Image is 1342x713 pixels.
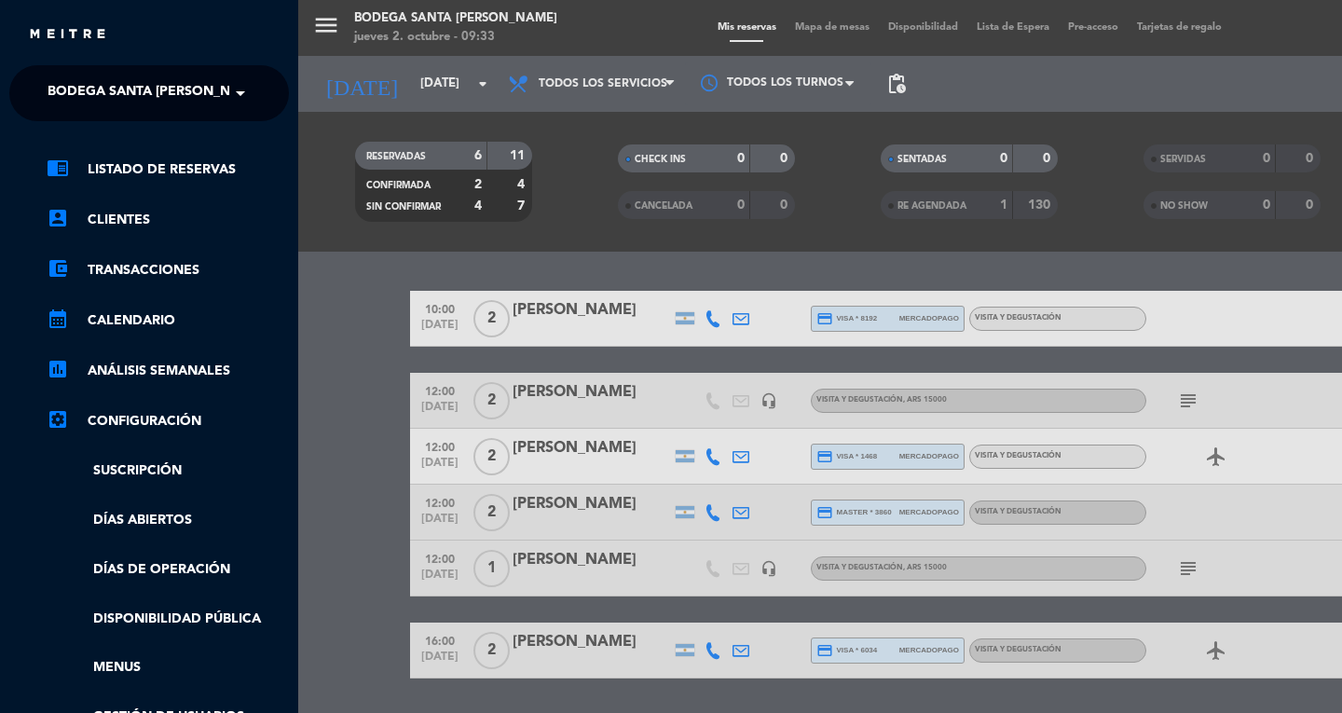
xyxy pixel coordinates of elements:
[47,609,289,630] a: Disponibilidad pública
[47,360,289,382] a: assessmentANÁLISIS SEMANALES
[47,157,69,179] i: chrome_reader_mode
[47,410,289,432] a: Configuración
[47,158,289,181] a: chrome_reader_modeListado de Reservas
[47,657,289,679] a: Menus
[47,460,289,482] a: Suscripción
[47,207,69,229] i: account_box
[47,358,69,380] i: assessment
[28,28,107,42] img: MEITRE
[47,257,69,280] i: account_balance_wallet
[48,74,264,113] span: Bodega Santa [PERSON_NAME]
[47,559,289,581] a: Días de Operación
[47,510,289,531] a: Días abiertos
[47,308,69,330] i: calendar_month
[47,209,289,231] a: account_boxClientes
[47,309,289,332] a: calendar_monthCalendario
[47,259,289,281] a: account_balance_walletTransacciones
[47,408,69,431] i: settings_applications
